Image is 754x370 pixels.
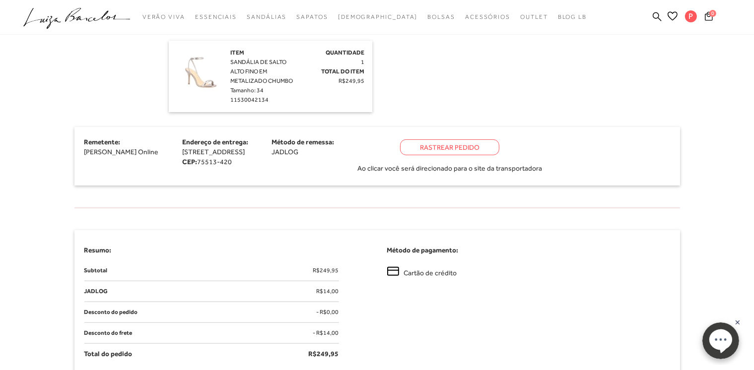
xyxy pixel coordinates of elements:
[182,138,248,146] span: Endereço de entrega:
[84,245,367,255] h4: Resumo:
[182,158,197,166] strong: CEP:
[361,59,365,65] span: 1
[357,163,542,173] span: Ao clicar você será direcionado para o site da transportadora
[427,8,455,26] a: noSubCategoriesText
[231,59,293,84] span: SANDÁLIA DE SALTO ALTO FINO EM METALIZADO CHUMBO
[84,138,121,146] span: Remetente:
[272,138,334,146] span: Método de remessa:
[465,8,510,26] a: noSubCategoriesText
[195,13,237,20] span: Essenciais
[176,48,226,98] img: SANDÁLIA DE SALTO ALTO FINO EM METALIZADO CHUMBO
[427,13,455,20] span: Bolsas
[387,245,670,255] h4: Método de pagamento:
[84,265,108,276] span: Subtotal
[322,68,365,75] span: Total do Item
[231,87,264,94] span: Tamanho: 34
[709,10,716,17] span: 0
[558,8,587,26] a: BLOG LB
[195,8,237,26] a: noSubCategoriesText
[231,96,269,103] span: 11530042134
[142,13,185,20] span: Verão Viva
[309,349,339,359] span: R$249,95
[296,8,328,26] a: noSubCategoriesText
[685,10,697,22] span: P
[313,329,316,336] span: -
[520,8,548,26] a: noSubCategoriesText
[84,328,133,338] span: Desconto do frete
[465,13,510,20] span: Acessórios
[558,13,587,20] span: BLOG LB
[84,148,159,156] span: [PERSON_NAME] Online
[182,148,245,156] span: [STREET_ADDRESS]
[338,13,418,20] span: [DEMOGRAPHIC_DATA]
[317,308,319,315] span: -
[313,265,339,276] span: R$249,95
[317,286,339,297] span: R$14,00
[272,148,298,156] span: JADLOG
[296,13,328,20] span: Sapatos
[84,307,138,317] span: Desconto do pedido
[326,49,365,56] span: Quantidade
[247,8,286,26] a: noSubCategoriesText
[702,11,716,24] button: 0
[339,77,365,84] span: R$249,95
[338,8,418,26] a: noSubCategoriesText
[404,268,457,278] span: Cartão de crédito
[197,158,232,166] span: 75513-420
[247,13,286,20] span: Sandálias
[317,329,339,336] span: R$14,00
[231,49,245,56] span: Item
[681,10,702,25] button: P
[520,13,548,20] span: Outlet
[320,308,339,315] span: R$0,00
[84,286,108,297] span: JADLOG
[84,349,133,359] span: Total do pedido
[400,139,499,155] a: Rastrear Pedido
[142,8,185,26] a: noSubCategoriesText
